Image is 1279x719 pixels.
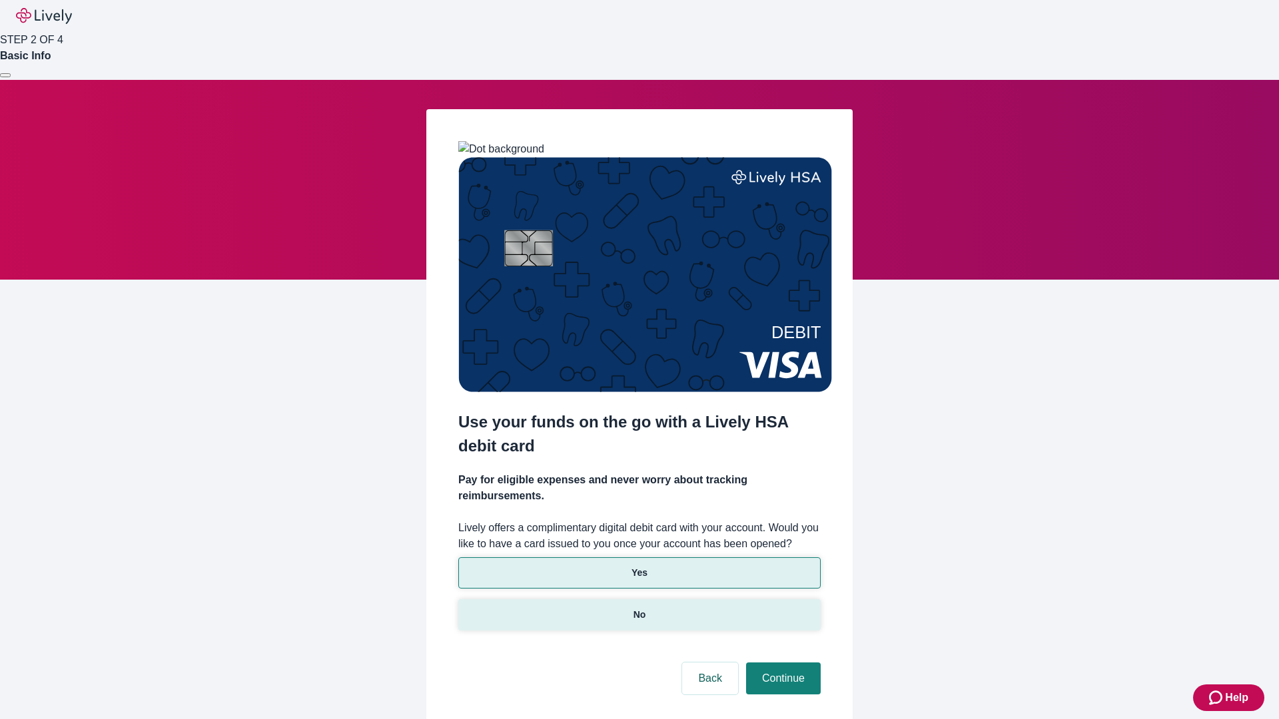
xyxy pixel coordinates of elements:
[458,410,821,458] h2: Use your funds on the go with a Lively HSA debit card
[16,8,72,24] img: Lively
[682,662,738,694] button: Back
[1225,690,1248,706] span: Help
[632,566,647,580] p: Yes
[458,157,832,392] img: Debit card
[746,662,821,694] button: Continue
[458,472,821,504] h4: Pay for eligible expenses and never worry about tracking reimbursements.
[458,557,821,589] button: Yes
[634,608,646,622] p: No
[458,599,821,630] button: No
[1193,684,1264,711] button: Zendesk support iconHelp
[1209,690,1225,706] svg: Zendesk support icon
[458,520,821,552] label: Lively offers a complimentary digital debit card with your account. Would you like to have a card...
[458,141,544,157] img: Dot background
